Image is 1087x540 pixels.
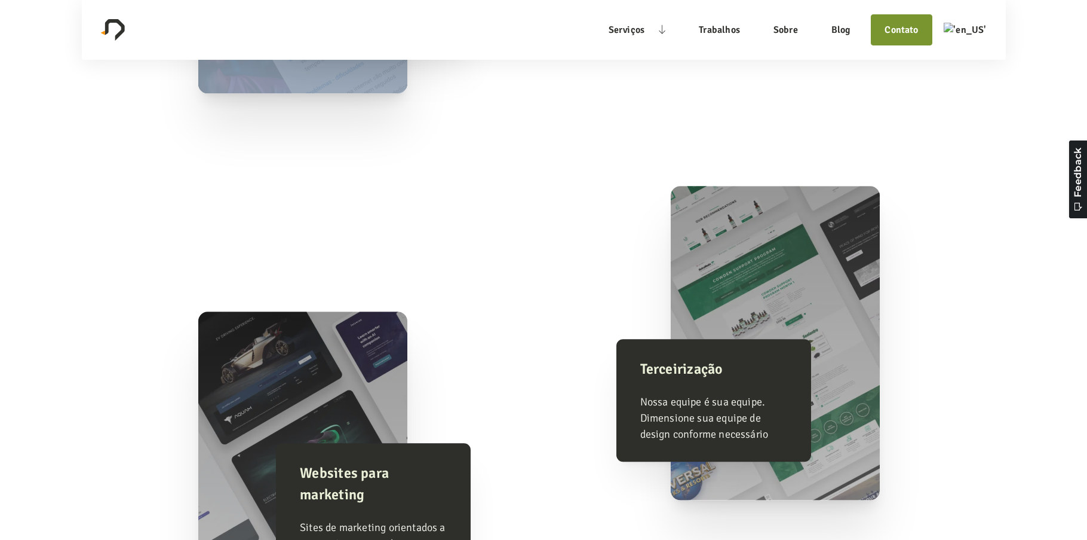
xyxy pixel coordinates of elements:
nav: Main [595,14,986,45]
button: Services sub-menu [658,14,672,45]
a: Contato [878,23,925,37]
a: Serviços [595,16,658,44]
a: Blog [818,16,864,44]
a: Sobre [760,16,811,44]
span:  [8,5,16,13]
span: Terceirização [640,358,723,380]
span: Websites para marketing [300,462,447,505]
a: TerceirizaçãoNossa equipe é sua equipe. Dimensione sua equipe de design conforme necessário [671,186,889,500]
a: 'en_US' [939,16,986,44]
img: 'English' [944,23,986,37]
span: Feedback [16,3,71,14]
span: Nossa equipe é sua equipe. Dimensione sua equipe de design conforme necessário [640,394,787,443]
a: Trabalhos [686,16,753,44]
